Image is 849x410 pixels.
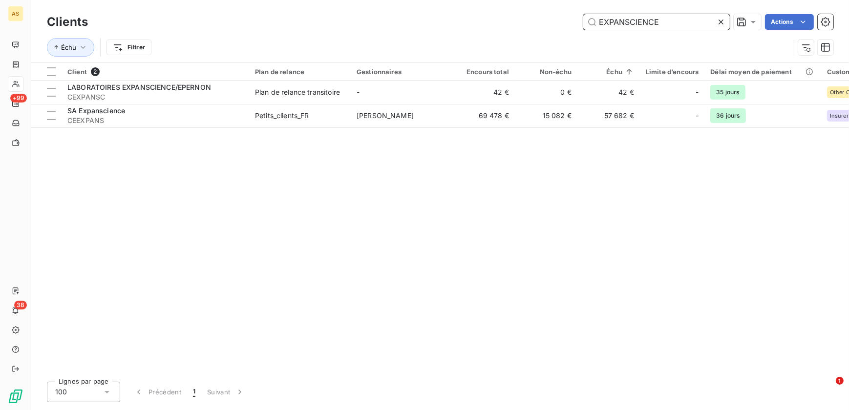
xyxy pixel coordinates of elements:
[14,301,27,309] span: 38
[255,68,345,76] div: Plan de relance
[67,68,87,76] span: Client
[187,382,201,402] button: 1
[8,6,23,21] div: AS
[452,104,515,127] td: 69 478 €
[106,40,151,55] button: Filtrer
[128,382,187,402] button: Précédent
[67,116,243,125] span: CEEXPANS
[357,88,360,96] span: -
[696,87,699,97] span: -
[836,377,844,385] span: 1
[10,94,27,102] span: +99
[458,68,509,76] div: Encours total
[696,111,699,121] span: -
[55,387,67,397] span: 100
[91,67,100,76] span: 2
[193,387,195,397] span: 1
[255,111,309,121] div: Petits_clients_FR
[47,13,88,31] h3: Clients
[61,43,76,51] span: Échu
[357,68,446,76] div: Gestionnaires
[201,382,251,402] button: Suivant
[357,111,414,120] span: [PERSON_NAME]
[67,83,211,91] span: LABORATOIRES EXPANSCIENCE/EPERNON
[765,14,814,30] button: Actions
[521,68,572,76] div: Non-échu
[710,85,745,100] span: 35 jours
[255,87,340,97] div: Plan de relance transitoire
[67,92,243,102] span: CEXPANSC
[577,104,640,127] td: 57 682 €
[583,68,634,76] div: Échu
[452,81,515,104] td: 42 €
[710,68,815,76] div: Délai moyen de paiement
[47,38,94,57] button: Échu
[583,14,730,30] input: Rechercher
[646,68,699,76] div: Limite d’encours
[816,377,839,400] iframe: Intercom live chat
[710,108,745,123] span: 36 jours
[67,106,125,115] span: SA Expanscience
[515,81,577,104] td: 0 €
[8,389,23,404] img: Logo LeanPay
[577,81,640,104] td: 42 €
[515,104,577,127] td: 15 082 €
